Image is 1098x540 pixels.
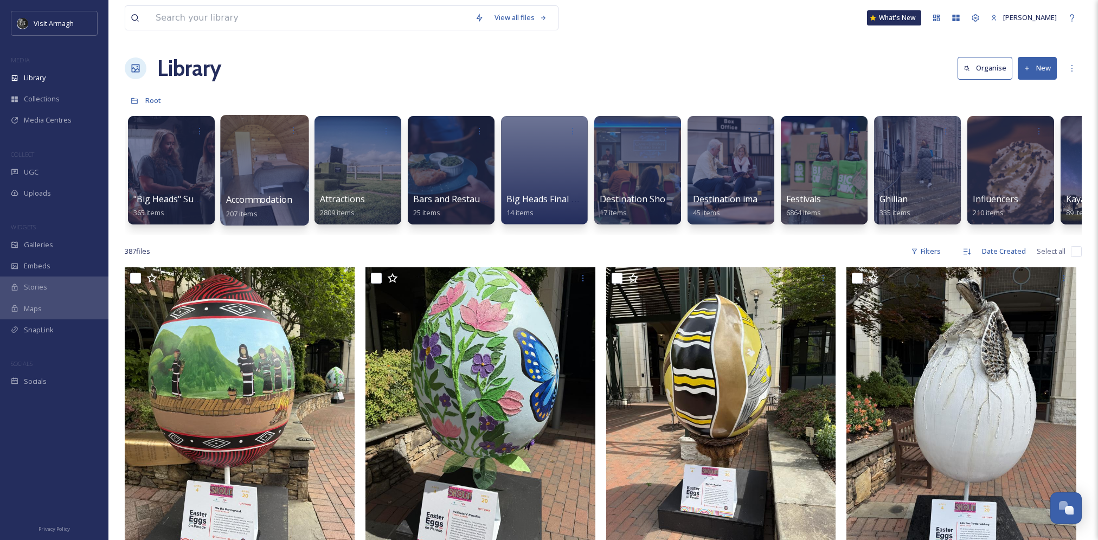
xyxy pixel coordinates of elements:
span: Socials [24,376,47,387]
span: Root [145,95,161,105]
span: Accommodation [226,194,292,205]
a: Accommodation207 items [226,195,292,218]
span: 210 items [973,208,1004,217]
span: Big Heads Final Videos [506,193,598,205]
span: Collections [24,94,60,104]
span: 14 items [506,208,534,217]
span: Ghilian [879,193,908,205]
span: Destination Showcase, The Alex, [DATE] [600,193,762,205]
span: UGC [24,167,38,177]
img: THE-FIRST-PLACE-VISIT-ARMAGH.COM-BLACK.jpg [17,18,28,29]
span: [PERSON_NAME] [1003,12,1057,22]
span: Bars and Restaurants [413,193,502,205]
a: Root [145,94,161,107]
span: Influencers [973,193,1018,205]
a: Organise [958,57,1018,79]
span: Media Centres [24,115,72,125]
a: Festivals6864 items [786,194,821,217]
span: Privacy Policy [38,525,70,532]
span: Stories [24,282,47,292]
button: New [1018,57,1057,79]
span: Select all [1037,246,1065,256]
span: Maps [24,304,42,314]
a: "Big Heads" Summer Content 2025365 items [133,194,274,217]
span: Destination imagery [693,193,776,205]
a: Influencers210 items [973,194,1018,217]
span: MEDIA [11,56,30,64]
div: Filters [906,241,946,262]
span: 387 file s [125,246,150,256]
span: 45 items [693,208,720,217]
a: Ghilian335 items [879,194,910,217]
button: Organise [958,57,1012,79]
span: Visit Armagh [34,18,74,28]
a: Privacy Policy [38,522,70,535]
a: Attractions2809 items [320,194,365,217]
span: SnapLink [24,325,54,335]
a: Big Heads Final Videos14 items [506,194,598,217]
span: 365 items [133,208,164,217]
span: Festivals [786,193,821,205]
a: Library [157,52,221,85]
span: 17 items [600,208,627,217]
span: Embeds [24,261,50,271]
span: Uploads [24,188,51,198]
a: Destination Showcase, The Alex, [DATE]17 items [600,194,762,217]
span: Galleries [24,240,53,250]
span: Attractions [320,193,365,205]
span: 207 items [226,208,258,218]
a: Bars and Restaurants25 items [413,194,502,217]
span: SOCIALS [11,359,33,368]
button: Open Chat [1050,492,1082,524]
span: "Big Heads" Summer Content 2025 [133,193,274,205]
a: Destination imagery45 items [693,194,776,217]
a: What's New [867,10,921,25]
span: COLLECT [11,150,34,158]
input: Search your library [150,6,470,30]
span: Library [24,73,46,83]
span: 25 items [413,208,440,217]
span: 335 items [879,208,910,217]
span: 2809 items [320,208,355,217]
a: View all files [489,7,553,28]
a: [PERSON_NAME] [985,7,1062,28]
div: Date Created [977,241,1031,262]
span: WIDGETS [11,223,36,231]
span: 89 items [1066,208,1093,217]
span: 6864 items [786,208,821,217]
